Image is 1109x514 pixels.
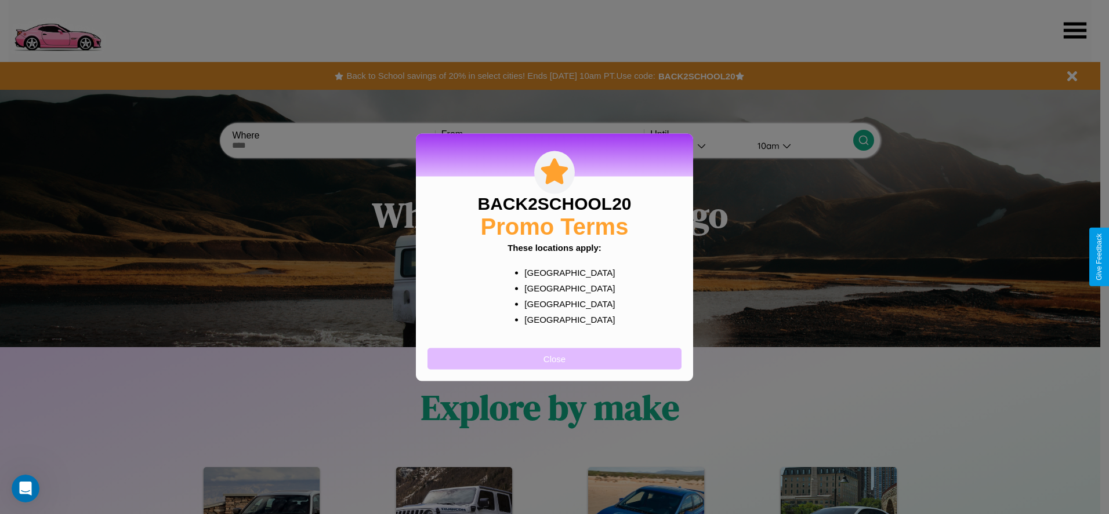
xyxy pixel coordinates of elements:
[1095,234,1103,280] div: Give Feedback
[524,296,607,311] p: [GEOGRAPHIC_DATA]
[524,264,607,280] p: [GEOGRAPHIC_DATA]
[427,348,682,369] button: Close
[481,213,629,239] h2: Promo Terms
[477,194,631,213] h3: BACK2SCHOOL20
[524,311,607,327] p: [GEOGRAPHIC_DATA]
[12,475,39,502] iframe: Intercom live chat
[508,242,601,252] b: These locations apply:
[524,280,607,296] p: [GEOGRAPHIC_DATA]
